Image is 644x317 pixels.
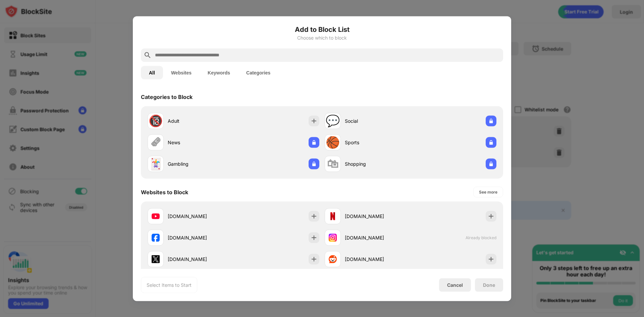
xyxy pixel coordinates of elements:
[147,281,192,288] div: Select Items to Start
[329,212,337,220] img: favicons
[152,233,160,242] img: favicons
[326,136,340,149] div: 🏀
[149,157,163,171] div: 🃏
[168,213,233,220] div: [DOMAIN_NAME]
[483,282,495,287] div: Done
[141,93,193,100] div: Categories to Block
[149,114,163,128] div: 🔞
[141,35,503,40] div: Choose which to block
[345,234,411,241] div: [DOMAIN_NAME]
[141,66,163,79] button: All
[329,233,337,242] img: favicons
[345,117,411,124] div: Social
[141,189,188,195] div: Websites to Block
[168,139,233,146] div: News
[152,212,160,220] img: favicons
[345,160,411,167] div: Shopping
[329,255,337,263] img: favicons
[152,255,160,263] img: favicons
[345,256,411,263] div: [DOMAIN_NAME]
[466,235,496,240] span: Already blocked
[327,157,338,171] div: 🛍
[168,160,233,167] div: Gambling
[345,213,411,220] div: [DOMAIN_NAME]
[163,66,200,79] button: Websites
[447,282,463,288] div: Cancel
[168,256,233,263] div: [DOMAIN_NAME]
[150,136,161,149] div: 🗞
[479,189,497,195] div: See more
[168,234,233,241] div: [DOMAIN_NAME]
[345,139,411,146] div: Sports
[200,66,238,79] button: Keywords
[141,24,503,34] h6: Add to Block List
[144,51,152,59] img: search.svg
[326,114,340,128] div: 💬
[168,117,233,124] div: Adult
[238,66,278,79] button: Categories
